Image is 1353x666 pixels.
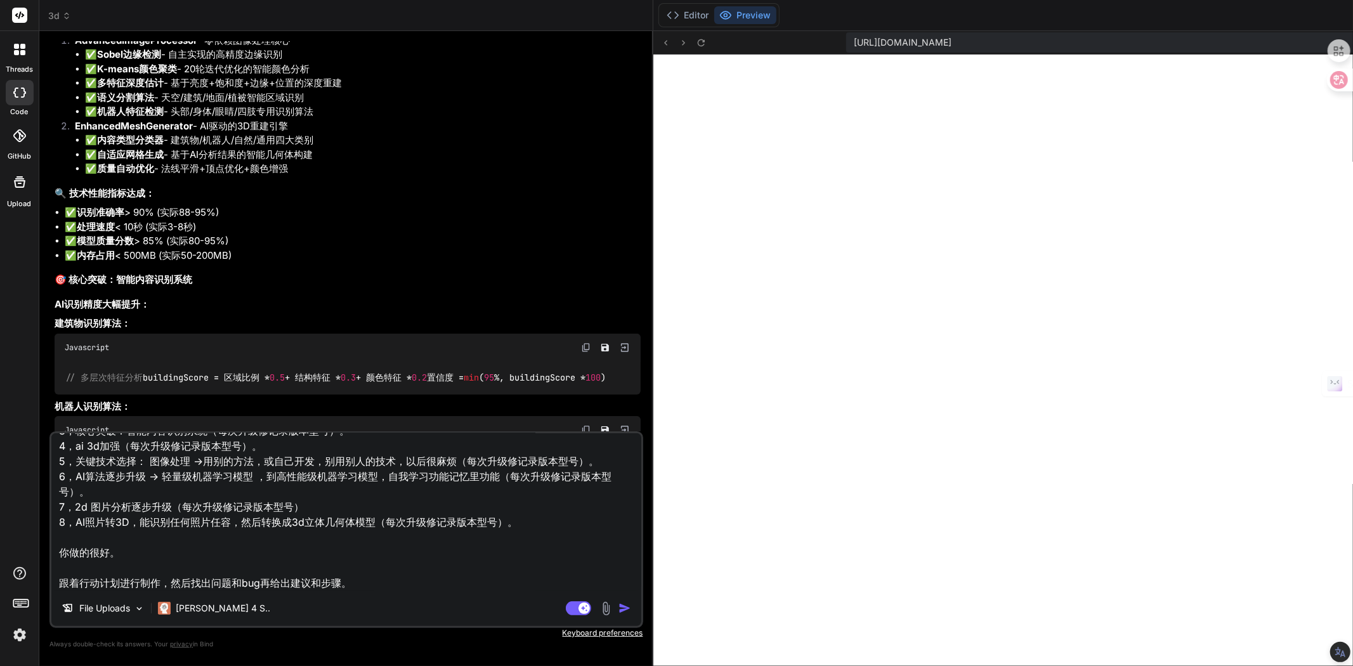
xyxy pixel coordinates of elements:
strong: 语义分割算法 [97,91,154,103]
img: Claude 4 Sonnet [158,602,171,615]
li: ✅ - 基于亮度+饱和度+边缘+位置的深度重建 [85,76,641,91]
label: code [11,107,29,117]
span: // 多层次特征分析 [65,372,143,384]
span: 3d [48,10,71,22]
img: settings [9,624,30,646]
strong: AI识别精度大幅提升： [55,298,150,310]
strong: 自适应网格生成 [97,148,164,160]
li: ✅ < 10秒 (实际3-8秒) [65,220,641,235]
strong: K-means颜色聚类 [97,63,177,75]
strong: 机器人识别算法： [55,400,131,412]
img: icon [618,602,631,615]
img: copy [581,343,591,353]
label: Upload [8,199,32,209]
span: Javascript [65,425,109,435]
textarea: 1，UI用户界面设计很好，不能改UI。 2，专注于修复技术功能（每次升级修记录版本型号）。 3，核心突破：智能内容识别系统（每次升级修记录版本型号）。 4，ai 3d加强（每次升级修记录版本型号... [51,433,641,591]
code: buildingScore = 区域比例 * + 结构特征 * + 颜色特征 * 置信度 = ( %, buildingScore * ) [65,371,607,384]
span: 0.5 [270,372,285,384]
button: Preview [714,6,776,24]
span: 0.2 [412,372,427,384]
p: Always double-check its answers. Your in Bind [49,638,643,650]
img: Pick Models [134,603,145,614]
img: Open in Browser [619,424,631,436]
strong: 处理速度 [77,221,115,233]
label: GitHub [8,151,31,162]
p: File Uploads [79,602,130,615]
span: 0.3 [341,372,356,384]
li: ✅ - 头部/身体/眼睛/四肢专用识别算法 [85,105,641,119]
img: Open in Browser [619,342,631,353]
strong: 内容类型分类器 [97,134,164,146]
p: - AI驱动的3D重建引擎 [75,119,641,134]
span: [URL][DOMAIN_NAME] [854,36,951,49]
strong: 模型质量分数 [77,235,134,247]
li: ✅ > 90% (实际88-95%) [65,206,641,220]
strong: AdvancedImageProcessor [75,34,197,46]
span: 100 [585,372,601,384]
img: attachment [599,601,613,616]
button: Editor [662,6,714,24]
strong: Sobel边缘检测 [97,48,161,60]
li: ✅ < 500MB (实际50-200MB) [65,249,641,263]
li: ✅ > 85% (实际80-95%) [65,234,641,249]
strong: 建筑物识别算法： [55,317,131,329]
img: copy [581,425,591,435]
p: [PERSON_NAME] 4 S.. [176,602,270,615]
li: ✅ - 自主实现的高精度边缘识别 [85,48,641,62]
strong: 内存占用 [77,249,115,261]
strong: 🎯 核心突破：智能内容识别系统 [55,273,192,285]
strong: 多特征深度估计 [97,77,164,89]
strong: 质量自动优化 [97,162,154,174]
li: ✅ - 20轮迭代优化的智能颜色分析 [85,62,641,77]
span: privacy [170,640,193,648]
li: ✅ - 法线平滑+顶点优化+颜色增强 [85,162,641,176]
strong: 机器人特征检测 [97,105,164,117]
button: Save file [596,421,614,439]
li: ✅ - 天空/建筑/地面/植被智能区域识别 [85,91,641,105]
li: ✅ - 基于AI分析结果的智能几何体构建 [85,148,641,162]
li: ✅ - 建筑物/机器人/自然/通用四大类别 [85,133,641,148]
label: threads [6,64,33,75]
p: Keyboard preferences [49,628,643,638]
span: 95 [484,372,494,384]
strong: 🔍 技术性能指标达成： [55,187,155,199]
strong: 识别准确率 [77,206,124,218]
span: Javascript [65,343,109,353]
button: Save file [596,339,614,356]
span: min [464,372,479,384]
strong: EnhancedMeshGenerator [75,120,193,132]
